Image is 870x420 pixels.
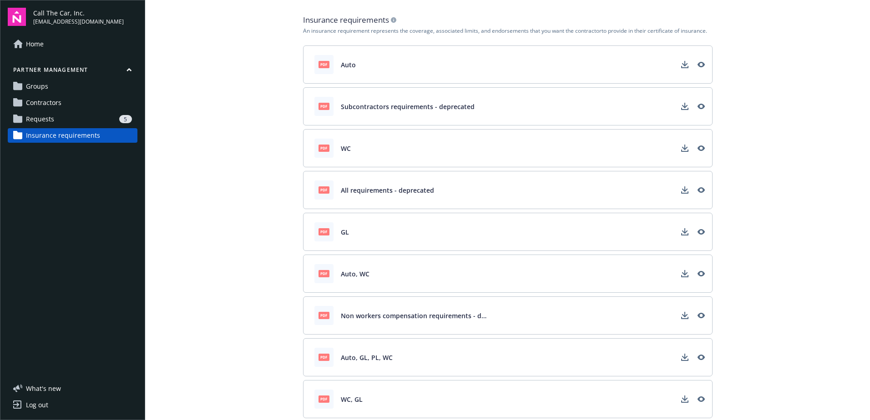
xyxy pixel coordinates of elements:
span: pdf [319,186,329,193]
a: View [694,141,708,155]
a: Contractors [8,95,137,110]
span: Call The Car, Inc. [33,8,124,18]
span: pdf [319,61,329,68]
button: Partner management [8,66,137,77]
a: View [694,266,708,281]
span: Auto [341,60,356,70]
span: [EMAIL_ADDRESS][DOMAIN_NAME] [33,18,124,26]
span: Subcontractors requirements - deprecated [341,102,475,111]
div: Log out [26,398,48,412]
span: Auto, GL, PL, WC [341,353,393,362]
a: View [694,350,708,365]
div: An insurance requirement represents the coverage, associated limits, and endorsements that you wa... [303,27,713,35]
span: What ' s new [26,384,61,393]
span: GL [341,227,349,237]
img: navigator-logo.svg [8,8,26,26]
a: Download [678,266,692,281]
a: Download [678,308,692,323]
span: pdf [319,354,329,360]
a: View [694,183,708,197]
a: Download [678,392,692,406]
span: pdf [319,270,329,277]
a: Insurance requirements [8,128,137,143]
a: Download [678,99,692,114]
button: What's new [8,384,76,393]
a: Download [678,350,692,365]
a: Download [678,141,692,155]
a: Download [678,225,692,239]
a: Requests5 [8,112,137,126]
span: pdf [319,103,329,110]
span: Non workers compensation requirements - deprecated [341,311,486,320]
span: pdf [319,312,329,319]
span: pdf [319,228,329,235]
span: Groups [26,79,48,94]
span: WC, GL [341,395,363,404]
span: pdf [319,145,329,151]
a: View [694,308,708,323]
span: pdf [319,395,329,402]
button: Call The Car, Inc.[EMAIL_ADDRESS][DOMAIN_NAME] [33,8,137,26]
div: Insurance requirements [303,15,713,25]
span: Home [26,37,44,51]
div: 5 [119,115,132,123]
a: View [694,225,708,239]
a: View [694,392,708,406]
a: View [694,57,708,72]
span: WC [341,144,351,153]
a: View [694,99,708,114]
a: Home [8,37,137,51]
a: Groups [8,79,137,94]
a: Download [678,57,692,72]
span: All requirements - deprecated [341,185,434,195]
span: Contractors [26,95,61,110]
span: Requests [26,112,54,126]
span: Auto, WC [341,269,369,279]
span: Insurance requirements [26,128,100,143]
a: Download [678,183,692,197]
